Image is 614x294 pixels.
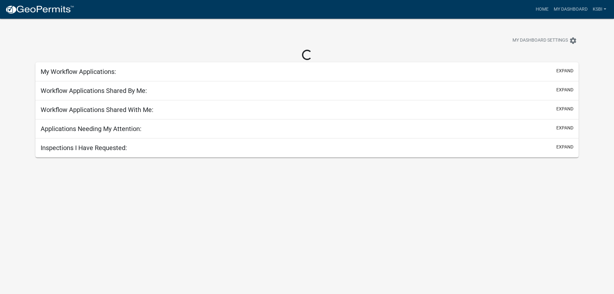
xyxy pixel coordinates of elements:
[512,37,568,45] span: My Dashboard Settings
[533,3,551,15] a: Home
[556,144,573,150] button: expand
[507,34,582,47] button: My Dashboard Settingssettings
[41,125,141,133] h5: Applications Needing My Attention:
[590,3,609,15] a: KSBI
[551,3,590,15] a: My Dashboard
[556,125,573,131] button: expand
[41,144,127,152] h5: Inspections I Have Requested:
[569,37,577,45] i: settings
[41,87,147,95] h5: Workflow Applications Shared By Me:
[41,106,153,114] h5: Workflow Applications Shared With Me:
[556,86,573,93] button: expand
[556,106,573,112] button: expand
[556,67,573,74] button: expand
[41,68,116,76] h5: My Workflow Applications:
